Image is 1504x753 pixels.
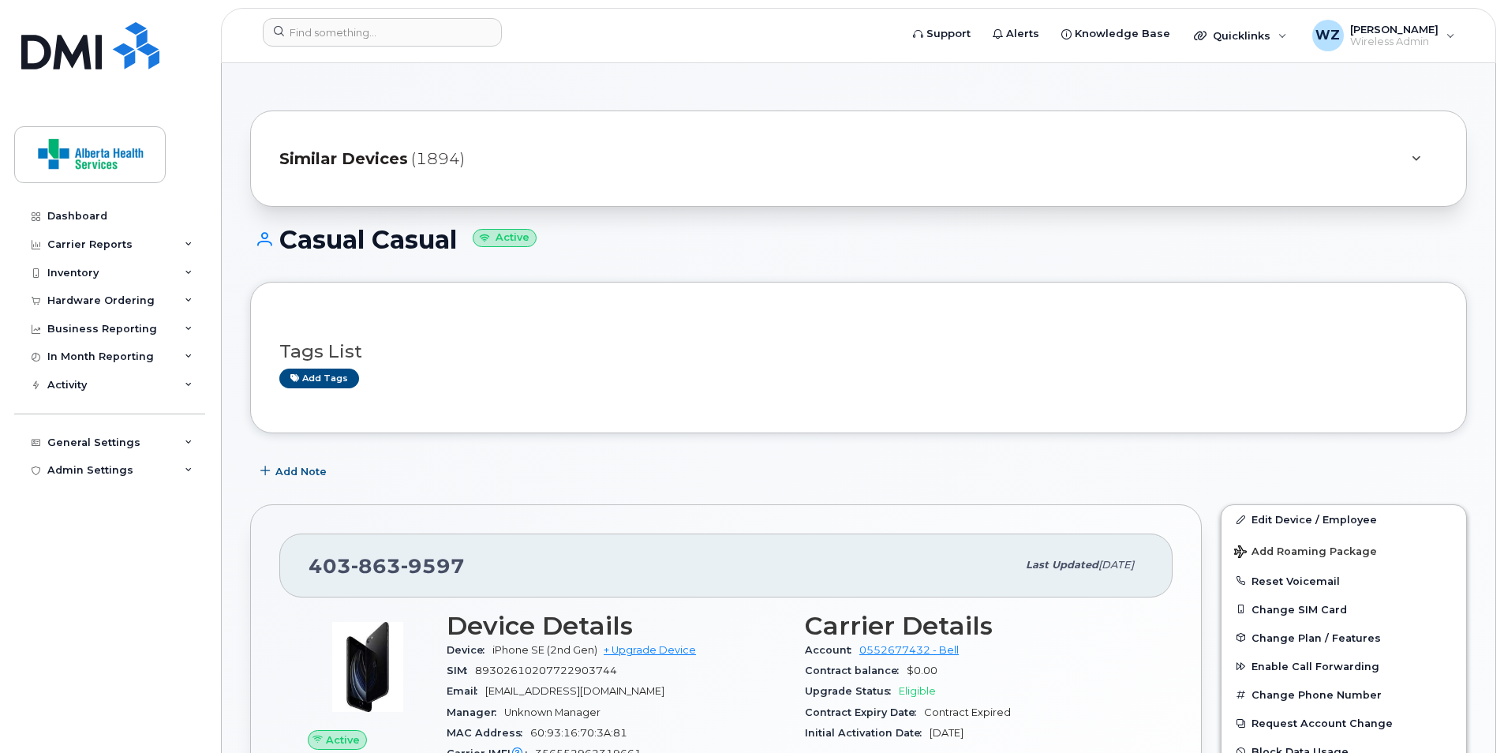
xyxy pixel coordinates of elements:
span: Manager [447,706,504,718]
span: Add Note [275,464,327,479]
span: Unknown Manager [504,706,600,718]
img: image20231002-3703462-1mz9tax.jpeg [320,620,415,714]
span: Eligible [899,685,936,697]
button: Add Roaming Package [1222,534,1466,567]
span: Device [447,644,492,656]
span: MAC Address [447,727,530,739]
span: $0.00 [907,665,937,676]
h1: Casual Casual [250,226,1467,253]
span: SIM [447,665,475,676]
h3: Device Details [447,612,786,640]
button: Change Plan / Features [1222,624,1466,652]
span: [DATE] [1098,559,1134,571]
span: Add Roaming Package [1234,545,1377,560]
span: 60:93:16:70:3A:81 [530,727,627,739]
span: [EMAIL_ADDRESS][DOMAIN_NAME] [485,685,664,697]
span: Initial Activation Date [805,727,930,739]
button: Reset Voicemail [1222,567,1466,595]
span: Change Plan / Features [1251,631,1381,643]
span: Last updated [1026,559,1098,571]
span: Active [326,732,360,747]
button: Change SIM Card [1222,595,1466,624]
span: (1894) [411,148,465,170]
span: 9597 [401,554,465,578]
a: Add tags [279,369,359,388]
button: Enable Call Forwarding [1222,652,1466,680]
button: Add Note [250,457,340,485]
span: Similar Devices [279,148,408,170]
span: 403 [309,554,465,578]
span: Contract balance [805,665,907,676]
h3: Carrier Details [805,612,1144,640]
span: 89302610207722903744 [475,665,617,676]
a: + Upgrade Device [604,644,696,656]
span: Email [447,685,485,697]
span: [DATE] [930,727,963,739]
span: iPhone SE (2nd Gen) [492,644,597,656]
a: Edit Device / Employee [1222,505,1466,534]
span: Upgrade Status [805,685,899,697]
span: Contract Expiry Date [805,706,924,718]
small: Active [473,229,537,247]
span: Contract Expired [924,706,1011,718]
span: 863 [351,554,401,578]
span: Enable Call Forwarding [1251,661,1379,672]
a: 0552677432 - Bell [859,644,959,656]
button: Request Account Change [1222,709,1466,737]
button: Change Phone Number [1222,680,1466,709]
span: Account [805,644,859,656]
h3: Tags List [279,342,1438,362]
